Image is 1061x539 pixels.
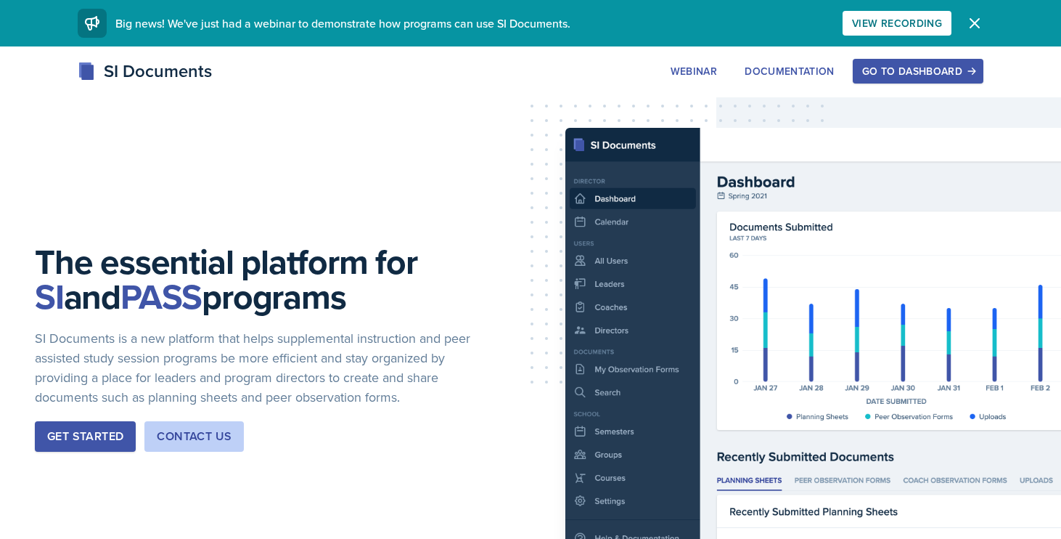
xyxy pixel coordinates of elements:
[35,421,136,452] button: Get Started
[735,59,844,84] button: Documentation
[115,15,570,31] span: Big news! We've just had a webinar to demonstrate how programs can use SI Documents.
[745,65,835,77] div: Documentation
[853,59,983,84] button: Go to Dashboard
[661,59,726,84] button: Webinar
[47,428,123,445] div: Get Started
[157,428,232,445] div: Contact Us
[78,58,212,84] div: SI Documents
[144,421,244,452] button: Contact Us
[862,65,974,77] div: Go to Dashboard
[852,17,942,29] div: View Recording
[843,11,951,36] button: View Recording
[671,65,717,77] div: Webinar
